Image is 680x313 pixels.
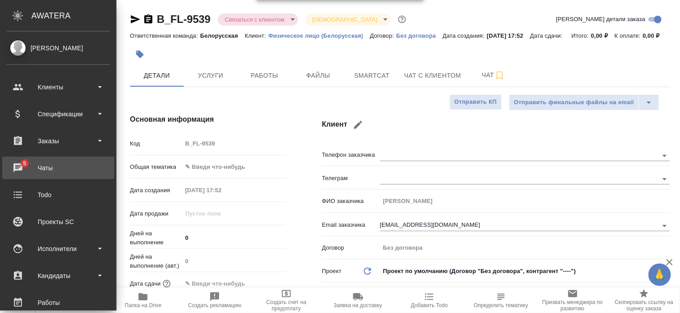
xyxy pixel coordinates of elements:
[256,299,317,312] span: Создать счет на предоплату
[396,31,443,39] a: Без договора
[465,288,537,313] button: Определить тематику
[351,70,394,81] span: Smartcat
[157,13,211,25] a: B_FL-9539
[108,288,179,313] button: Папка на Drive
[509,94,659,110] div: split button
[182,137,286,150] input: Пустое поле
[222,16,287,23] button: Связаться с клиентом
[182,184,260,197] input: Пустое поле
[268,31,370,39] a: Физическое лицо (Белорусская)
[185,163,275,172] div: ✎ Введи что-нибудь
[509,94,639,110] button: Отправить финальные файлы на email
[537,288,609,313] button: Призвать менеджера по развитию
[245,32,268,39] p: Клиент:
[455,97,497,107] span: Отправить КП
[17,159,31,168] span: 5
[125,302,162,309] span: Папка на Drive
[243,70,286,81] span: Работы
[658,173,671,185] button: Open
[322,267,342,276] p: Проект
[130,209,182,218] p: Дата продажи
[643,32,667,39] p: 0,00 ₽
[322,197,380,206] p: ФИО заказчика
[572,32,591,39] p: Итого:
[130,279,161,288] p: Дата сдачи
[130,114,286,125] h4: Основная информация
[135,70,178,81] span: Детали
[189,70,232,81] span: Услуги
[542,299,603,312] span: Призвать менеджера по развитию
[7,188,110,202] div: Todo
[251,288,322,313] button: Создать счет на предоплату
[182,231,286,244] input: ✎ Введи что-нибудь
[7,161,110,175] div: Чаты
[182,159,286,175] div: ✎ Введи что-нибудь
[7,242,110,256] div: Исполнители
[2,184,114,206] a: Todo
[130,186,182,195] p: Дата создания
[130,44,150,64] button: Добавить тэг
[370,32,397,39] p: Договор:
[200,32,245,39] p: Белорусская
[182,207,260,220] input: Пустое поле
[380,194,670,207] input: Пустое поле
[494,70,505,81] svg: Подписаться
[130,139,182,148] p: Код
[556,15,645,24] span: [PERSON_NAME] детали заказа
[394,288,465,313] button: Добавить Todo
[130,32,200,39] p: Ответственная команда:
[334,302,382,309] span: Заявка на доставку
[649,264,671,286] button: 🙏
[322,243,380,252] p: Договор
[487,32,530,39] p: [DATE] 17:52
[182,277,260,290] input: ✎ Введи что-нибудь
[652,265,667,284] span: 🙏
[130,252,182,270] p: Дней на выполнение (авт.)
[530,32,565,39] p: Дата сдачи:
[218,13,298,26] div: Связаться с клиентом
[130,229,182,247] p: Дней на выполнение
[322,220,380,229] p: Email заказчика
[591,32,615,39] p: 0,00 ₽
[130,163,182,172] p: Общая тематика
[474,302,528,309] span: Определить тематику
[322,114,670,136] h4: Клиент
[472,70,515,81] span: Чат
[443,32,487,39] p: Дата создания:
[297,70,340,81] span: Файлы
[322,150,380,159] p: Телефон заказчика
[411,302,448,309] span: Добавить Todo
[450,94,502,110] button: Отправить КП
[7,43,110,53] div: [PERSON_NAME]
[7,80,110,94] div: Клиенты
[658,150,671,162] button: Open
[130,14,141,25] button: Скопировать ссылку для ЯМессенджера
[322,174,380,183] p: Телеграм
[2,157,114,179] a: 5Чаты
[7,296,110,309] div: Работы
[404,70,461,81] span: Чат с клиентом
[608,288,680,313] button: Скопировать ссылку на оценку заказа
[614,299,675,312] span: Скопировать ссылку на оценку заказа
[2,211,114,233] a: Проекты SC
[380,264,670,279] div: Проект по умолчанию (Договор "Без договора", контрагент "----")
[7,269,110,282] div: Кандидаты
[182,255,286,268] input: Пустое поле
[31,7,117,25] div: AWATERA
[7,215,110,229] div: Проекты SC
[179,288,251,313] button: Создать рекламацию
[188,302,242,309] span: Создать рекламацию
[268,32,370,39] p: Физическое лицо (Белорусская)
[143,14,154,25] button: Скопировать ссылку
[658,220,671,232] button: Open
[615,32,643,39] p: К оплате:
[7,134,110,148] div: Заказы
[7,107,110,121] div: Спецификации
[322,288,394,313] button: Заявка на доставку
[514,97,634,108] span: Отправить финальные файлы на email
[396,32,443,39] p: Без договора
[161,278,173,290] button: Если добавить услуги и заполнить их объемом, то дата рассчитается автоматически
[380,241,670,254] input: Пустое поле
